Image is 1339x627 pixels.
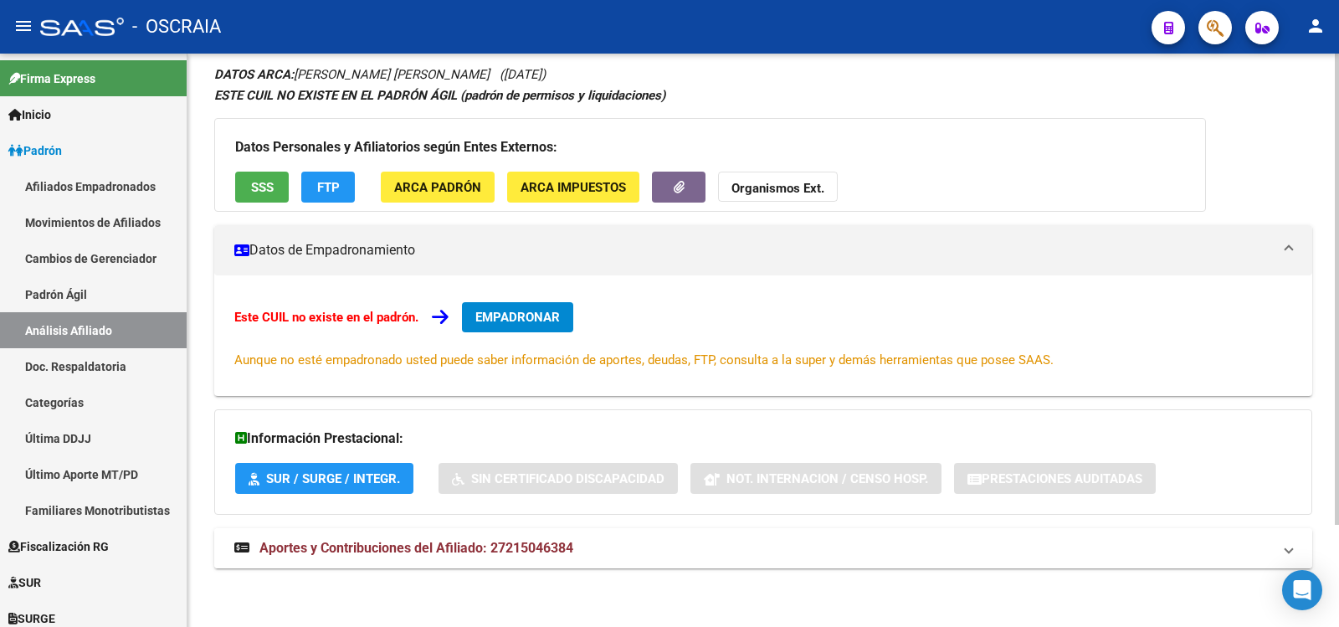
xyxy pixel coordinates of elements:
span: SSS [251,180,274,195]
strong: ESTE CUIL NO EXISTE EN EL PADRÓN ÁGIL (padrón de permisos y liquidaciones) [214,88,665,103]
span: Padrón [8,141,62,160]
strong: Este CUIL no existe en el padrón. [234,310,418,325]
span: - OSCRAIA [132,8,221,45]
h3: Información Prestacional: [235,427,1291,450]
strong: DATOS ARCA: [214,67,294,82]
button: Sin Certificado Discapacidad [439,463,678,494]
span: Aunque no esté empadronado usted puede saber información de aportes, deudas, FTP, consulta a la s... [234,352,1054,367]
button: SUR / SURGE / INTEGR. [235,463,413,494]
button: ARCA Impuestos [507,172,639,203]
strong: Organismos Ext. [731,181,824,196]
button: ARCA Padrón [381,172,495,203]
button: Prestaciones Auditadas [954,463,1156,494]
span: ([DATE]) [500,67,546,82]
span: EMPADRONAR [475,310,560,325]
span: ARCA Padrón [394,180,481,195]
span: ARCA Impuestos [521,180,626,195]
span: Sin Certificado Discapacidad [471,471,664,486]
span: Prestaciones Auditadas [982,471,1142,486]
span: Firma Express [8,69,95,88]
mat-icon: person [1306,16,1326,36]
h3: Datos Personales y Afiliatorios según Entes Externos: [235,136,1185,159]
div: Datos de Empadronamiento [214,275,1312,396]
mat-panel-title: Datos de Empadronamiento [234,241,1272,260]
button: Organismos Ext. [718,172,838,203]
span: Aportes y Contribuciones del Afiliado: 27215046384 [259,540,573,556]
button: Not. Internacion / Censo Hosp. [690,463,941,494]
span: [PERSON_NAME] [PERSON_NAME] [214,67,490,82]
span: Not. Internacion / Censo Hosp. [726,471,928,486]
div: Open Intercom Messenger [1282,570,1322,610]
button: SSS [235,172,289,203]
mat-expansion-panel-header: Datos de Empadronamiento [214,225,1312,275]
span: Fiscalización RG [8,537,109,556]
mat-expansion-panel-header: Aportes y Contribuciones del Afiliado: 27215046384 [214,528,1312,568]
button: EMPADRONAR [462,302,573,332]
button: FTP [301,172,355,203]
span: FTP [317,180,340,195]
span: SUR / SURGE / INTEGR. [266,471,400,486]
span: Inicio [8,105,51,124]
mat-icon: menu [13,16,33,36]
span: SUR [8,573,41,592]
